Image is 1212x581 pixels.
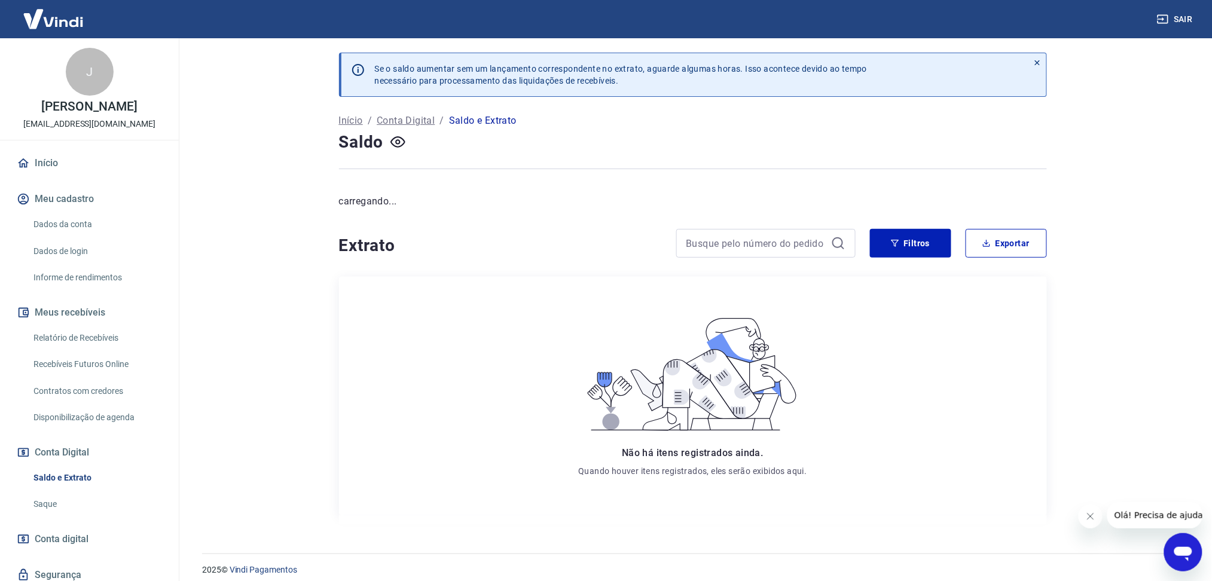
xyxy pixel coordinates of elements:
[29,379,164,403] a: Contratos com credores
[29,405,164,430] a: Disponibilização de agenda
[29,352,164,377] a: Recebíveis Futuros Online
[66,48,114,96] div: J
[29,265,164,290] a: Informe de rendimentos
[578,465,807,477] p: Quando houver itens registrados, eles serão exibidos aqui.
[14,150,164,176] a: Início
[339,194,1047,209] p: carregando...
[29,239,164,264] a: Dados de login
[29,466,164,490] a: Saldo e Extrato
[7,8,100,18] span: Olá! Precisa de ajuda?
[14,186,164,212] button: Meu cadastro
[1164,533,1202,571] iframe: Botão para abrir a janela de mensagens
[449,114,517,128] p: Saldo e Extrato
[870,229,951,258] button: Filtros
[339,114,363,128] a: Início
[686,234,826,252] input: Busque pelo número do pedido
[375,63,868,87] p: Se o saldo aumentar sem um lançamento correspondente no extrato, aguarde algumas horas. Isso acon...
[14,526,164,552] a: Conta digital
[14,439,164,466] button: Conta Digital
[622,447,763,458] span: Não há itens registrados ainda.
[14,299,164,326] button: Meus recebíveis
[1079,504,1103,528] iframe: Fechar mensagem
[377,114,435,128] a: Conta Digital
[966,229,1047,258] button: Exportar
[202,564,1183,576] p: 2025 ©
[29,492,164,516] a: Saque
[339,130,384,154] h4: Saldo
[14,1,92,37] img: Vindi
[29,212,164,237] a: Dados da conta
[339,234,662,258] h4: Extrato
[41,100,137,113] p: [PERSON_NAME]
[23,118,155,130] p: [EMAIL_ADDRESS][DOMAIN_NAME]
[368,114,372,128] p: /
[35,531,88,548] span: Conta digital
[1155,8,1198,30] button: Sair
[230,565,297,574] a: Vindi Pagamentos
[29,326,164,350] a: Relatório de Recebíveis
[1107,502,1202,528] iframe: Mensagem da empresa
[440,114,444,128] p: /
